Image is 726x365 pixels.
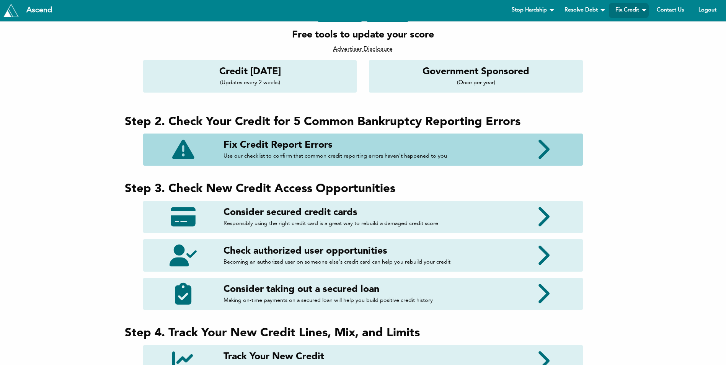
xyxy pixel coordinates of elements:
a: Consider taking out a secured loan Making on-time payments on a secured loan will help you build ... [143,278,583,310]
a: Contact Us [650,3,690,18]
a: Fix Credit Report Errors Use our checklist to confirm that common credit reporting errors haven't... [143,134,583,166]
p: Becoming an authorized user on someone else's credit card can help you rebuild your credit [224,258,503,267]
h3: Step 2. Check Your Credit for 5 Common Bankruptcy Reporting Errors [125,114,601,130]
p: (Updates every 2 weeks) [149,78,351,87]
p: Making on-time payments on a secured loan will help you build positive credit history [224,296,503,305]
a: Logout [692,3,723,18]
h4: Consider secured credit cards [224,206,503,219]
img: Tryascend.com [3,4,19,17]
p: Use our checklist to confirm that common credit reporting errors haven't happened to you [224,152,503,161]
h4: Credit [DATE] [149,65,351,78]
a: Government Sponsored(Once per year) [369,60,582,93]
a: Stop Hardship [505,3,556,18]
a: Credit [DATE](Updates every 2 weeks) [143,60,357,93]
h4: Free tools to update your score [125,28,601,42]
h4: Track Your New Credit [224,350,503,363]
p: Responsibly using the right credit card is a great way to rebuild a damaged credit score [224,219,503,228]
h4: Check authorized user opportunities [224,244,503,258]
h4: Government Sponsored [375,65,577,78]
a: Tryascend.com Ascend [2,2,60,19]
a: Fix Credit [609,3,649,18]
h4: Consider taking out a secured loan [224,283,503,296]
p: (Once per year) [375,78,577,87]
h3: Step 3. Check New Credit Access Opportunities [125,181,601,197]
h3: Step 4. Track Your New Credit Lines, Mix, and Limits [125,325,601,342]
div: Ascend [20,7,58,14]
a: Check authorized user opportunities Becoming an authorized user on someone else's credit card can... [143,239,583,272]
h4: Fix Credit Report Errors [224,139,503,152]
a: Consider secured credit cards Responsibly using the right credit card is a great way to rebuild a... [143,201,583,233]
span: Advertiser Disclosure [333,46,393,52]
a: Resolve Debt [558,3,607,18]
